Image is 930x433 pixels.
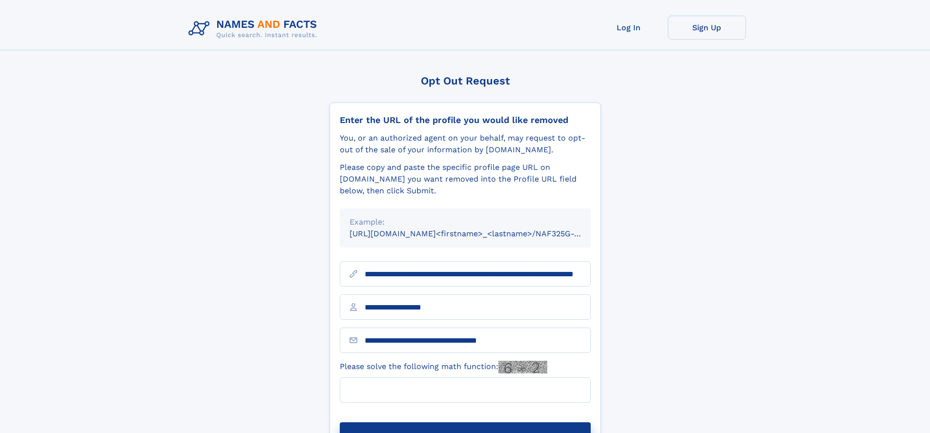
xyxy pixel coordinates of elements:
div: Please copy and paste the specific profile page URL on [DOMAIN_NAME] you want removed into the Pr... [340,162,591,197]
label: Please solve the following math function: [340,361,547,373]
a: Sign Up [668,16,746,40]
a: Log In [590,16,668,40]
div: Example: [350,216,581,228]
div: You, or an authorized agent on your behalf, may request to opt-out of the sale of your informatio... [340,132,591,156]
img: Logo Names and Facts [185,16,325,42]
div: Enter the URL of the profile you would like removed [340,115,591,125]
div: Opt Out Request [330,75,601,87]
small: [URL][DOMAIN_NAME]<firstname>_<lastname>/NAF325G-xxxxxxxx [350,229,609,238]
